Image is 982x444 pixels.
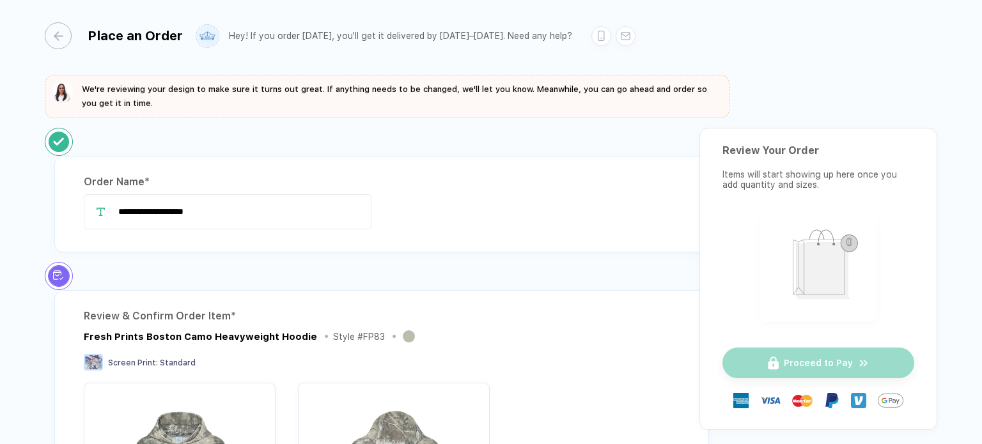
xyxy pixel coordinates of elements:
[84,331,317,342] div: Fresh Prints Boston Camo Heavyweight Hoodie
[84,176,680,188] div: Order Name
[824,393,839,408] img: Paypal
[82,84,707,108] span: We're reviewing your design to make sure it turns out great. If anything needs to be changed, we'...
[84,310,680,322] div: Review & Confirm Order Item
[84,354,103,371] img: Screen Print
[52,82,73,103] img: sophie
[333,332,385,342] div: Style # FP83
[733,393,749,408] img: express
[52,82,722,111] button: We're reviewing your design to make sure it turns out great. If anything needs to be changed, we'...
[88,28,183,43] div: Place an Order
[760,390,781,411] img: visa
[196,25,219,47] img: user profile
[229,31,572,42] div: Hey! If you order [DATE], you'll get it delivered by [DATE]–[DATE]. Need any help?
[722,169,914,190] div: Items will start showing up here once you add quantity and sizes.
[160,358,196,367] span: Standard
[878,388,903,413] img: GPay
[766,221,871,314] img: shopping_bag.png
[851,393,866,408] img: Venmo
[108,358,158,367] span: Screen Print :
[722,144,914,157] div: Review Your Order
[792,390,813,411] img: master-card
